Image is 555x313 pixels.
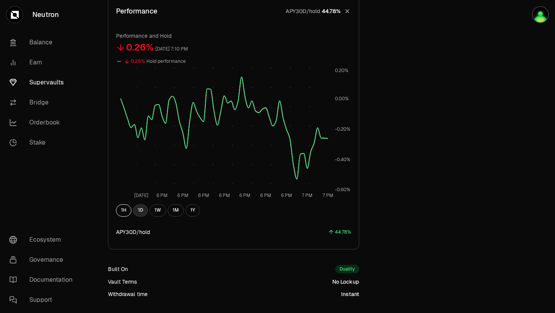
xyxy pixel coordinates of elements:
tspan: 0.20% [335,67,348,73]
tspan: [DATE] [134,192,148,198]
a: Support [3,290,83,310]
div: No Lockup [332,278,359,286]
tspan: 6 PM [260,192,271,198]
tspan: 7 PM [302,192,313,198]
a: Bridge [3,93,83,113]
span: 44.78% [322,7,340,15]
button: 1W [150,204,166,217]
p: Performance and Hold [116,32,351,40]
div: Instant [341,290,359,298]
div: Duality [335,265,359,273]
button: 1D [133,204,148,217]
div: APY30D/hold [116,228,150,236]
a: Ecosystem [3,230,83,250]
a: Balance [3,32,83,52]
a: Governance [3,250,83,270]
div: Withdrawal time [108,290,148,298]
p: Performance [116,6,157,17]
div: 0.26% [126,41,154,54]
button: 1M [168,204,184,217]
div: 0.26% [131,57,145,66]
tspan: -0.60% [335,187,350,193]
p: APY30D/hold [286,7,320,15]
a: Orderbook [3,113,83,133]
tspan: 7 PM [323,192,333,198]
tspan: 6 PM [219,192,230,198]
div: Hold performance [146,57,186,66]
tspan: 6 PM [156,192,168,198]
button: 1H [116,204,131,217]
div: Vault Terms [108,278,137,286]
tspan: 6 PM [239,192,251,198]
button: 1Y [185,204,200,217]
tspan: 6 PM [177,192,188,198]
tspan: 6 PM [198,192,209,198]
a: Stake [3,133,83,153]
a: Supervaults [3,72,83,93]
a: Documentation [3,270,83,290]
div: [DATE] 7:10 PM [155,45,188,54]
img: Farfadet X Nano X [533,7,548,22]
tspan: -0.40% [335,156,350,162]
tspan: -0.20% [335,126,350,132]
tspan: 6 PM [281,192,292,198]
div: 44.78% [335,228,351,237]
div: Built On [108,265,128,273]
a: Earn [3,52,83,72]
tspan: 0.00% [335,96,349,102]
div: PerformanceAPY30D/hold44.78% [108,24,359,249]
